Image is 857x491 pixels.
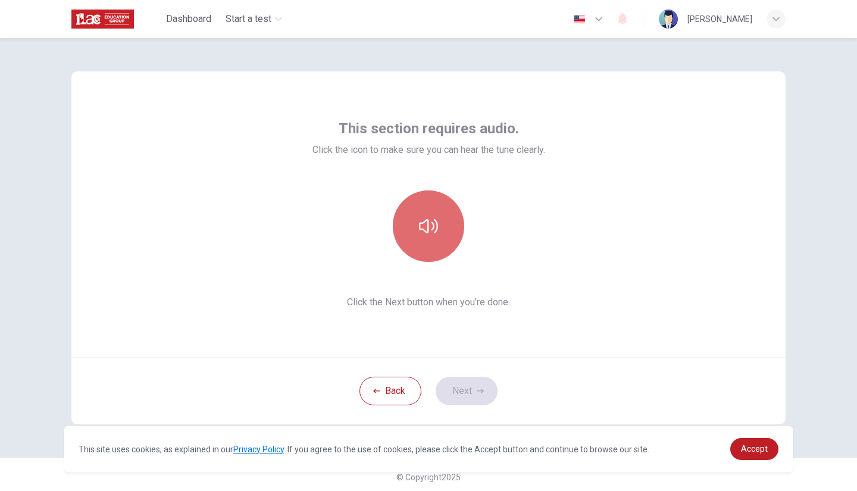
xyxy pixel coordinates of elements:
[71,7,134,31] img: ILAC logo
[226,12,271,26] span: Start a test
[741,444,768,454] span: Accept
[312,295,545,309] span: Click the Next button when you’re done.
[64,426,793,472] div: cookieconsent
[339,119,519,138] span: This section requires audio.
[233,445,284,454] a: Privacy Policy
[71,7,161,31] a: ILAC logo
[659,10,678,29] img: Profile picture
[166,12,211,26] span: Dashboard
[312,143,545,157] span: Click the icon to make sure you can hear the tune clearly.
[359,377,421,405] button: Back
[396,473,461,482] span: © Copyright 2025
[79,445,649,454] span: This site uses cookies, as explained in our . If you agree to the use of cookies, please click th...
[730,438,778,460] a: dismiss cookie message
[161,8,216,30] button: Dashboard
[687,12,752,26] div: [PERSON_NAME]
[572,15,587,24] img: en
[221,8,287,30] button: Start a test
